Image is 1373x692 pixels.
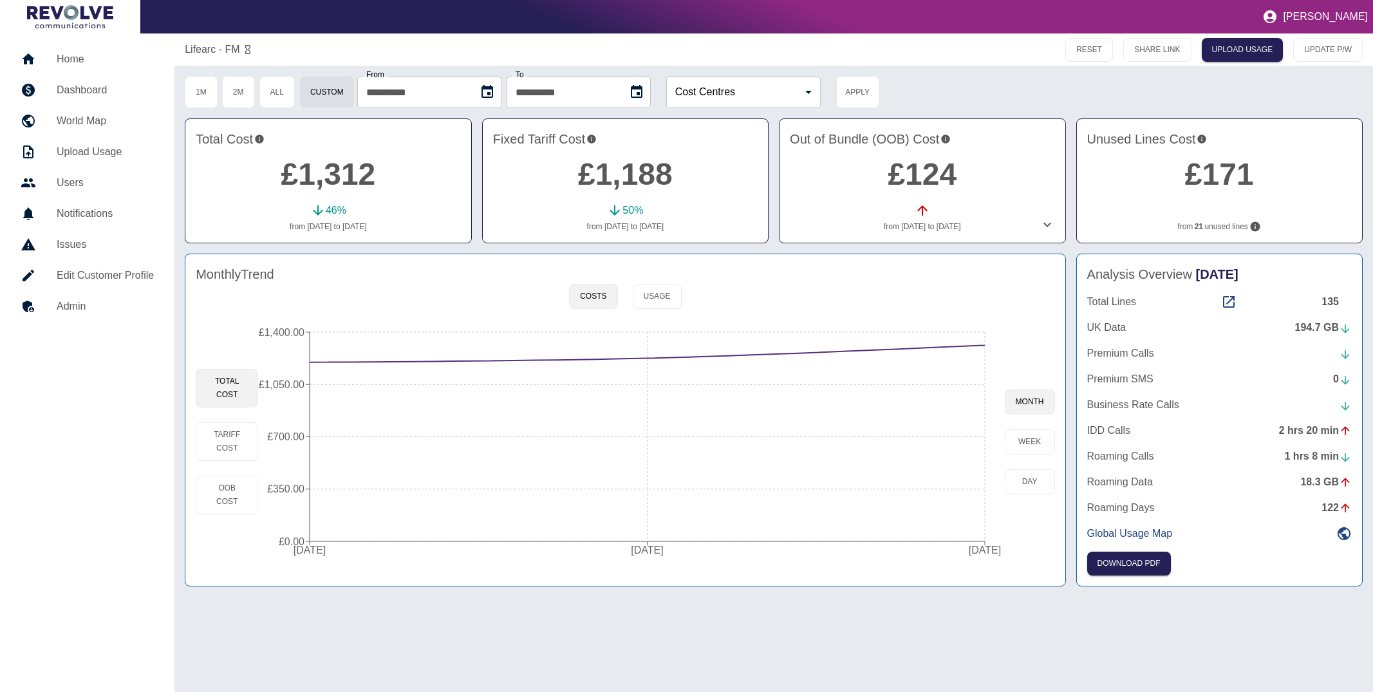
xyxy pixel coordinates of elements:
a: Dashboard [10,75,164,106]
a: Roaming Calls1 hrs 8 min [1087,449,1352,464]
h5: Upload Usage [57,144,154,160]
div: 194.7 GB [1295,320,1352,335]
h4: Total Cost [196,129,460,149]
h5: Home [57,51,154,67]
h5: Issues [57,237,154,252]
a: Lifearc - FM [185,42,239,57]
p: Premium SMS [1087,371,1154,387]
tspan: £1,400.00 [259,327,304,338]
button: 1M [185,76,218,108]
p: 46 % [326,203,346,218]
svg: Potential saving if surplus lines removed at contract renewal [1197,129,1207,149]
a: Roaming Days122 [1087,500,1352,516]
h5: Notifications [57,206,154,221]
tspan: £0.00 [279,536,304,547]
h5: World Map [57,113,154,129]
h4: Unused Lines Cost [1087,129,1352,149]
b: 21 [1195,221,1203,232]
a: UPLOAD USAGE [1202,38,1284,62]
a: Roaming Data18.3 GB [1087,474,1352,490]
a: £171 [1185,157,1254,191]
p: Global Usage Map [1087,526,1173,541]
p: [PERSON_NAME] [1283,11,1368,23]
button: Costs [569,284,617,309]
p: UK Data [1087,320,1126,335]
a: UK Data194.7 GB [1087,320,1352,335]
tspan: [DATE] [969,545,1001,556]
h4: Analysis Overview [1087,265,1352,284]
button: RESET [1065,38,1113,62]
a: £1,312 [281,157,375,191]
h5: Admin [57,299,154,314]
p: 50 % [622,203,643,218]
button: month [1005,389,1055,415]
h4: Fixed Tariff Cost [493,129,758,149]
h4: Out of Bundle (OOB) Cost [790,129,1054,149]
button: Apply [836,76,879,108]
button: Custom [299,76,355,108]
p: Total Lines [1087,294,1137,310]
button: Click here to download the most recent invoice. If the current month’s invoice is unavailable, th... [1087,552,1171,575]
p: Roaming Calls [1087,449,1154,464]
p: Premium Calls [1087,346,1154,361]
tspan: £700.00 [267,431,304,442]
a: Users [10,167,164,198]
button: Choose date, selected date is 6 Sep 2025 [624,79,649,105]
a: World Map [10,106,164,136]
h4: Monthly Trend [196,265,274,284]
p: IDD Calls [1087,423,1131,438]
h5: Edit Customer Profile [57,268,154,283]
div: 122 [1322,500,1352,516]
svg: This is your recurring contracted cost [586,129,597,149]
p: from [DATE] to [DATE] [196,221,460,232]
div: 1 hrs 8 min [1285,449,1352,464]
svg: Costs outside of your fixed tariff [940,129,951,149]
img: Logo [27,5,113,28]
button: All [259,76,295,108]
button: OOB Cost [196,476,258,514]
button: Choose date, selected date is 7 Aug 2025 [474,79,500,105]
a: Notifications [10,198,164,229]
a: Upload Usage [10,136,164,167]
label: To [516,71,524,79]
p: Roaming Data [1087,474,1153,490]
button: Usage [633,284,682,309]
a: Issues [10,229,164,260]
div: 18.3 GB [1300,474,1352,490]
a: Total Lines135 [1087,294,1352,310]
button: [PERSON_NAME] [1257,4,1373,30]
a: £1,188 [578,157,673,191]
p: Roaming Days [1087,500,1155,516]
p: from unused lines [1087,221,1352,232]
a: £124 [888,157,957,191]
p: Business Rate Calls [1087,397,1179,413]
button: SHARE LINK [1123,38,1191,62]
a: IDD Calls2 hrs 20 min [1087,423,1352,438]
button: UPDATE P/W [1293,38,1363,62]
tspan: [DATE] [294,545,326,556]
a: Edit Customer Profile [10,260,164,291]
label: From [366,71,384,79]
a: Home [10,44,164,75]
tspan: £350.00 [267,483,304,494]
p: from [DATE] to [DATE] [493,221,758,232]
h5: Users [57,175,154,191]
span: [DATE] [1196,267,1238,281]
a: Admin [10,291,164,322]
a: Business Rate Calls [1087,397,1352,413]
a: Premium Calls [1087,346,1352,361]
div: 0 [1333,371,1352,387]
a: Premium SMS0 [1087,371,1352,387]
button: Tariff Cost [196,422,258,461]
button: Total Cost [196,369,258,407]
h5: Dashboard [57,82,154,98]
div: 2 hrs 20 min [1279,423,1352,438]
button: day [1005,469,1055,494]
button: 2M [222,76,255,108]
a: Global Usage Map [1087,526,1352,541]
tspan: [DATE] [631,545,664,556]
svg: This is the total charges incurred from 07/08/2025 to 06/09/2025 [254,129,265,149]
tspan: £1,050.00 [259,379,304,390]
div: 135 [1322,294,1352,310]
